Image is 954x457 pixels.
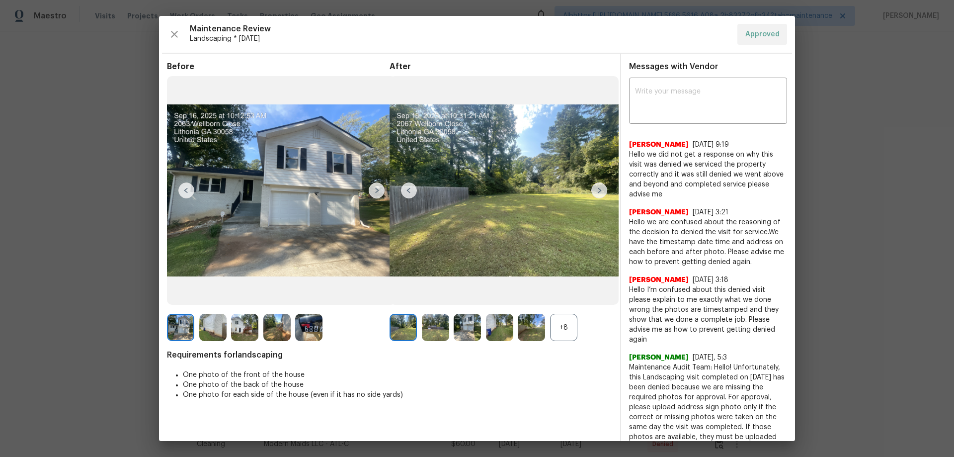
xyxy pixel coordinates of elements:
img: left-chevron-button-url [401,183,417,198]
span: Messages with Vendor [629,63,718,71]
li: One photo of the front of the house [183,370,612,380]
span: [PERSON_NAME] [629,353,689,363]
span: After [390,62,612,72]
div: +8 [550,314,577,341]
li: One photo of the back of the house [183,380,612,390]
li: One photo for each side of the house (even if it has no side yards) [183,390,612,400]
img: left-chevron-button-url [178,183,194,198]
span: [DATE] 3:18 [693,276,728,283]
span: Landscaping * [DATE] [190,34,729,44]
span: Requirements for landscaping [167,350,612,360]
span: Hello we did not get a response on why this visit was denied we serviced the property correctly a... [629,150,787,199]
span: [DATE] 3:21 [693,209,728,216]
span: Before [167,62,390,72]
img: right-chevron-button-url [369,183,385,198]
span: [PERSON_NAME] [629,140,689,150]
span: [DATE], 5:3 [693,354,727,361]
span: [PERSON_NAME] [629,275,689,285]
img: right-chevron-button-url [591,183,607,198]
span: Maintenance Review [190,24,729,34]
span: Hello I’m confused about this denied visit please explain to me exactly what we done wrong the ph... [629,285,787,345]
span: [PERSON_NAME] [629,207,689,217]
span: Hello we are confused about the reasoning of the decision to denied the visit for service.We have... [629,217,787,267]
span: [DATE] 9:19 [693,141,729,148]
